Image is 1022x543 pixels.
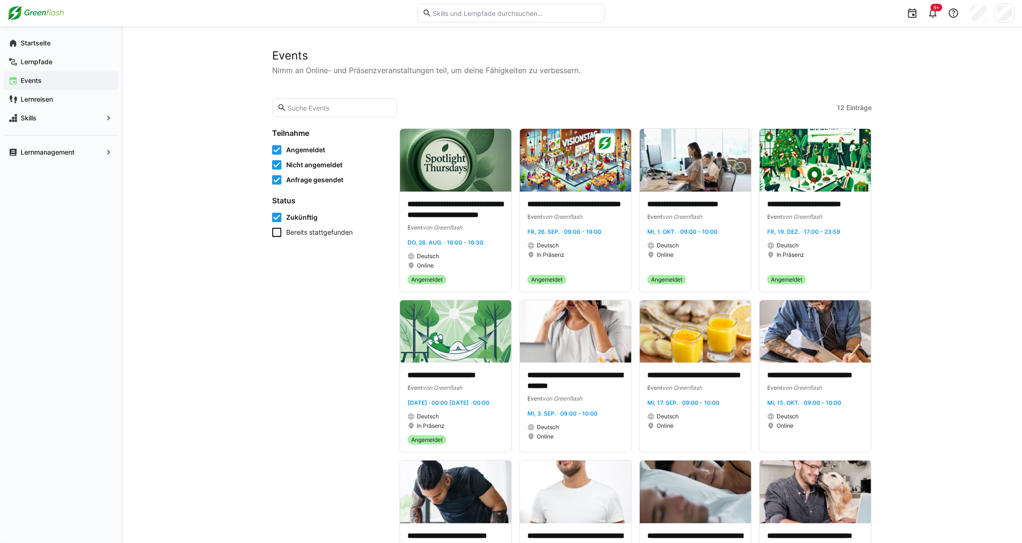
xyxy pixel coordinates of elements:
[782,384,822,391] span: von Greenflash
[286,213,318,222] span: Zukünftig
[647,228,718,235] span: Mi, 1. Okt. · 09:00 - 10:00
[272,128,388,138] h4: Teilnahme
[411,276,443,283] span: Angemeldet
[417,422,444,430] span: In Präsenz
[407,384,422,391] span: Event
[272,65,872,76] p: Nimm an Online- und Präsenzveranstaltungen teil, um deine Fähigkeiten zu verbessern.
[422,384,462,391] span: von Greenflash
[407,239,483,246] span: Do, 28. Aug. · 16:00 - 16:30
[286,145,325,155] span: Angemeldet
[640,461,751,523] img: image
[400,300,511,363] img: image
[767,384,782,391] span: Event
[287,104,392,112] input: Suche Events
[657,242,679,249] span: Deutsch
[537,433,554,440] span: Online
[520,300,631,363] img: image
[777,242,799,249] span: Deutsch
[422,224,462,231] span: von Greenflash
[647,213,662,220] span: Event
[407,399,489,406] span: [DATE] · 00:00 [DATE] · 00:00
[542,213,582,220] span: von Greenflash
[777,251,804,259] span: In Präsenz
[771,276,802,283] span: Angemeldet
[640,300,751,363] img: image
[432,9,600,17] input: Skills und Lernpfade durchsuchen…
[777,422,793,430] span: Online
[647,399,719,406] span: Mi, 17. Sep. · 09:00 - 10:00
[777,413,799,420] span: Deutsch
[537,424,559,431] span: Deutsch
[657,413,679,420] span: Deutsch
[651,276,682,283] span: Angemeldet
[527,395,542,402] span: Event
[527,213,542,220] span: Event
[662,213,702,220] span: von Greenflash
[400,461,511,523] img: image
[662,384,702,391] span: von Greenflash
[400,129,511,192] img: image
[417,413,439,420] span: Deutsch
[537,242,559,249] span: Deutsch
[846,103,872,112] span: Einträge
[657,422,674,430] span: Online
[527,410,598,417] span: Mi, 3. Sep. · 09:00 - 10:00
[411,436,443,444] span: Angemeldet
[531,276,563,283] span: Angemeldet
[760,300,871,363] img: image
[527,228,601,235] span: Fr, 26. Sep. · 09:00 - 19:00
[272,49,872,63] h2: Events
[837,103,844,112] span: 12
[272,196,388,205] h4: Status
[760,129,871,192] img: image
[537,251,564,259] span: In Präsenz
[760,461,871,523] img: image
[286,160,342,170] span: Nicht angemeldet
[647,384,662,391] span: Event
[767,399,841,406] span: Mi, 15. Okt. · 09:00 - 10:00
[542,395,582,402] span: von Greenflash
[767,228,840,235] span: Fr, 19. Dez. · 17:00 - 23:59
[417,253,439,260] span: Deutsch
[640,129,751,192] img: image
[520,461,631,523] img: image
[520,129,631,192] img: image
[407,224,422,231] span: Event
[286,175,343,185] span: Anfrage gesendet
[417,262,434,269] span: Online
[767,213,782,220] span: Event
[933,5,940,10] span: 9+
[782,213,822,220] span: von Greenflash
[286,228,353,237] span: Bereits stattgefunden
[657,251,674,259] span: Online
